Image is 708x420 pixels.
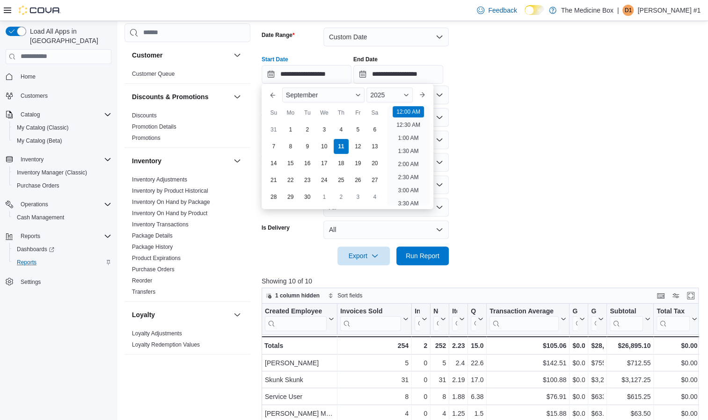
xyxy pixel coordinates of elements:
[13,180,63,191] a: Purchase Orders
[436,159,443,166] button: Open list of options
[17,259,36,266] span: Reports
[572,340,585,351] div: $0.00
[132,210,207,217] a: Inventory On Hand by Product
[591,307,604,331] button: Gross Sales
[132,341,200,348] a: Loyalty Redemption Values
[21,278,41,286] span: Settings
[334,173,349,188] div: day-25
[21,156,44,163] span: Inventory
[353,56,378,63] label: End Date
[132,243,173,251] span: Package History
[489,307,559,331] div: Transaction Average
[265,307,327,316] div: Created Employee
[132,51,162,60] h3: Customer
[132,51,230,60] button: Customer
[350,139,365,154] div: day-12
[367,173,382,188] div: day-27
[433,307,438,331] div: Net Sold
[572,391,585,402] div: $0.00
[343,246,384,265] span: Export
[591,374,604,385] div: $3,289.50
[471,374,483,385] div: 17.08
[657,307,690,316] div: Total Tax
[13,167,91,178] a: Inventory Manager (Classic)
[265,307,327,331] div: Created Employee
[415,307,427,331] button: Invoices Ref
[266,122,281,137] div: day-31
[334,139,349,154] div: day-11
[317,105,332,120] div: We
[132,112,157,119] span: Discounts
[393,119,424,130] li: 12:30 AM
[415,357,427,369] div: 0
[323,28,449,46] button: Custom Date
[17,276,44,288] a: Settings
[350,189,365,204] div: day-3
[17,109,111,120] span: Catalog
[13,257,40,268] a: Reports
[340,340,409,351] div: 254
[471,307,483,331] button: Qty Per Transaction
[317,122,332,137] div: day-3
[13,180,111,191] span: Purchase Orders
[266,189,281,204] div: day-28
[2,70,115,83] button: Home
[353,65,443,84] input: Press the down key to open a popover containing a calendar.
[436,114,443,121] button: Open list of options
[9,134,115,147] button: My Catalog (Beta)
[572,307,585,331] button: Gift Cards
[452,307,465,331] button: Items Per Transaction
[394,159,422,170] li: 2:00 AM
[572,374,585,385] div: $0.00
[262,276,703,286] p: Showing 10 of 10
[132,123,176,130] span: Promotion Details
[266,105,281,120] div: Su
[17,231,44,242] button: Reports
[350,105,365,120] div: Fr
[132,199,210,205] a: Inventory On Hand by Package
[300,156,315,171] div: day-16
[655,290,666,301] button: Keyboard shortcuts
[132,330,182,337] a: Loyalty Adjustments
[394,172,422,183] li: 2:30 AM
[489,408,566,419] div: $15.88
[591,307,596,331] div: Gross Sales
[591,307,596,316] div: Gross Sales
[275,292,320,299] span: 1 column hidden
[265,121,383,205] div: September, 2025
[2,153,115,166] button: Inventory
[17,169,87,176] span: Inventory Manager (Classic)
[124,328,250,354] div: Loyalty
[452,357,465,369] div: 2.4
[265,408,334,419] div: [PERSON_NAME] MDBX
[489,391,566,402] div: $76.91
[406,251,439,261] span: Run Report
[283,105,298,120] div: Mo
[657,307,690,331] div: Total Tax
[415,307,420,331] div: Invoices Ref
[132,232,173,239] a: Package Details
[13,212,68,223] a: Cash Management
[471,391,483,402] div: 6.38
[265,87,280,102] button: Previous Month
[340,307,401,316] div: Invoices Sold
[283,156,298,171] div: day-15
[685,290,696,301] button: Enter fullscreen
[324,290,366,301] button: Sort fields
[591,340,604,351] div: $28,350.97
[13,244,58,255] a: Dashboards
[489,374,566,385] div: $100.88
[17,199,111,210] span: Operations
[317,173,332,188] div: day-24
[9,256,115,269] button: Reports
[132,289,155,295] a: Transfers
[262,65,351,84] input: Press the down key to enter a popover containing a calendar. Press the escape key to close the po...
[17,154,111,165] span: Inventory
[132,266,175,273] span: Purchase Orders
[283,122,298,137] div: day-1
[26,27,111,45] span: Load All Apps in [GEOGRAPHIC_DATA]
[572,307,577,316] div: Gift Cards
[433,374,446,385] div: 31
[232,155,243,167] button: Inventory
